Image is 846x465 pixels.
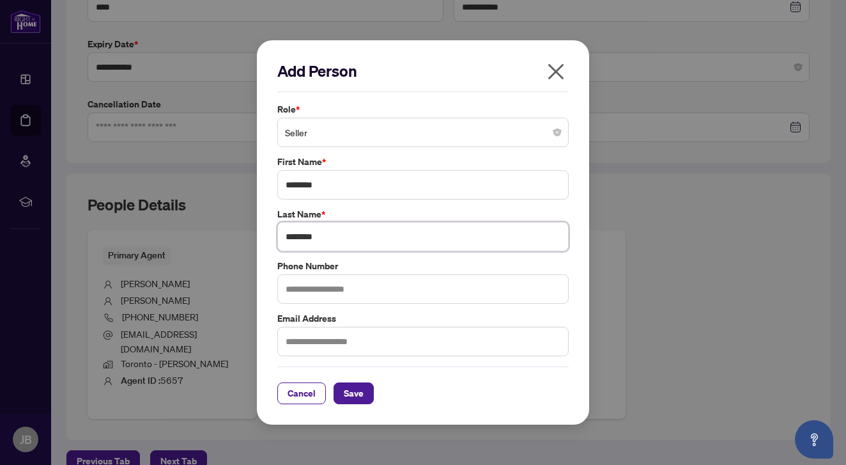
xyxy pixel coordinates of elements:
span: close [546,61,566,82]
label: First Name [277,155,569,169]
span: close-circle [553,129,561,136]
span: Seller [285,120,561,145]
button: Cancel [277,382,326,404]
label: Phone Number [277,259,569,273]
span: Cancel [288,383,316,404]
button: Open asap [795,420,833,459]
span: Save [344,383,364,404]
button: Save [334,382,374,404]
label: Role [277,102,569,116]
label: Email Address [277,311,569,326]
h2: Add Person [277,61,569,81]
label: Last Name [277,207,569,221]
